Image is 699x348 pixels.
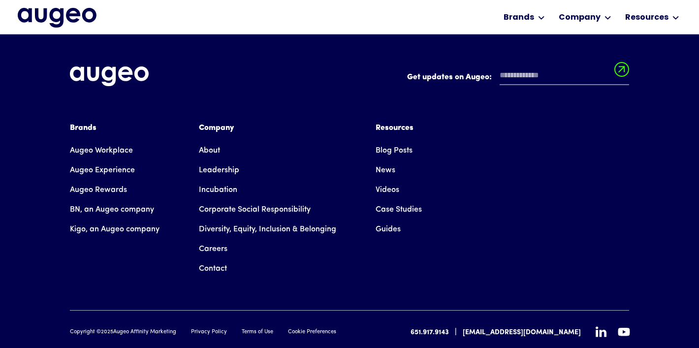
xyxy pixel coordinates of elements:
[70,66,149,87] img: Augeo's full logo in white.
[407,66,629,90] form: Email Form
[70,200,154,220] a: BN, an Augeo company
[504,12,534,24] div: Brands
[559,12,601,24] div: Company
[411,327,449,338] a: 651.917.9143
[376,141,413,160] a: Blog Posts
[288,328,336,337] a: Cookie Preferences
[199,180,237,200] a: Incubation
[376,180,399,200] a: Videos
[18,8,96,29] a: home
[614,62,629,83] input: Submit
[463,327,581,338] a: [EMAIL_ADDRESS][DOMAIN_NAME]
[376,200,422,220] a: Case Studies
[407,71,492,83] label: Get updates on Augeo:
[376,122,422,134] div: Resources
[242,328,273,337] a: Terms of Use
[199,122,336,134] div: Company
[199,239,227,259] a: Careers
[376,220,401,239] a: Guides
[199,259,227,279] a: Contact
[455,326,457,338] div: |
[70,141,133,160] a: Augeo Workplace
[191,328,227,337] a: Privacy Policy
[199,160,239,180] a: Leadership
[70,122,159,134] div: Brands
[70,328,176,337] div: Copyright © Augeo Affinity Marketing
[70,160,135,180] a: Augeo Experience
[199,200,311,220] a: Corporate Social Responsibility
[376,160,395,180] a: News
[625,12,668,24] div: Resources
[199,220,336,239] a: Diversity, Equity, Inclusion & Belonging
[70,180,127,200] a: Augeo Rewards
[101,329,113,335] span: 2025
[199,141,220,160] a: About
[70,220,159,239] a: Kigo, an Augeo company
